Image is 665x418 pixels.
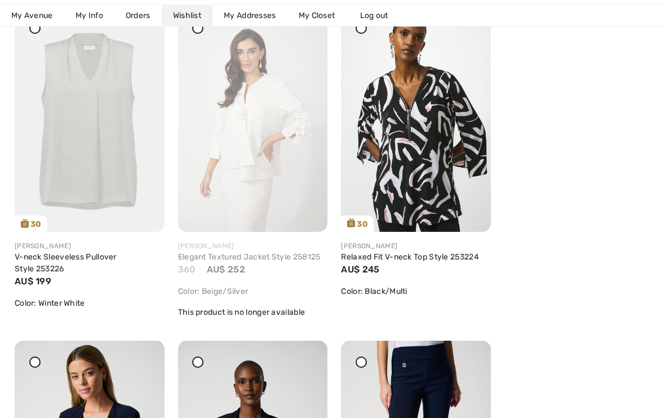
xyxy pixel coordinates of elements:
div: Color: Winter White [15,297,165,309]
span: AU$ 199 [15,276,51,287]
a: 30 [15,7,165,232]
span: AU$ 252 [207,264,245,275]
div: [PERSON_NAME] [178,241,328,251]
img: joseph-ribkoff-dresses-jumpsuits-black-multi_253224_1_3768_search.jpg [341,7,491,232]
a: Wishlist [162,5,212,26]
a: Elegant Textured Jacket Style 258125 [178,252,321,262]
div: [PERSON_NAME] [15,241,165,251]
div: Color: Beige/Silver [178,285,328,297]
a: Log out [349,5,411,26]
img: frank-lyman-jackets-blazers-beige-silver_258125_3_beb3_search.jpg [178,7,328,232]
a: My Closet [287,5,347,26]
a: My Addresses [212,5,287,26]
a: 30 [341,7,491,232]
div: Color: Black/Multi [341,285,491,297]
a: Relaxed Fit V-neck Top Style 253224 [341,252,479,262]
a: Orders [114,5,162,26]
div: [PERSON_NAME] [341,241,491,251]
span: 360 [178,264,196,275]
a: My Info [64,5,114,26]
p: This product is no longer available [178,306,328,318]
span: AU$ 245 [341,264,379,275]
span: My Avenue [11,10,53,21]
a: V-neck Sleeveless Pullover Style 253226 [15,252,117,274]
img: joseph-ribkoff-tops-winter-white_253226c_1_7896_search.jpg [15,7,165,232]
